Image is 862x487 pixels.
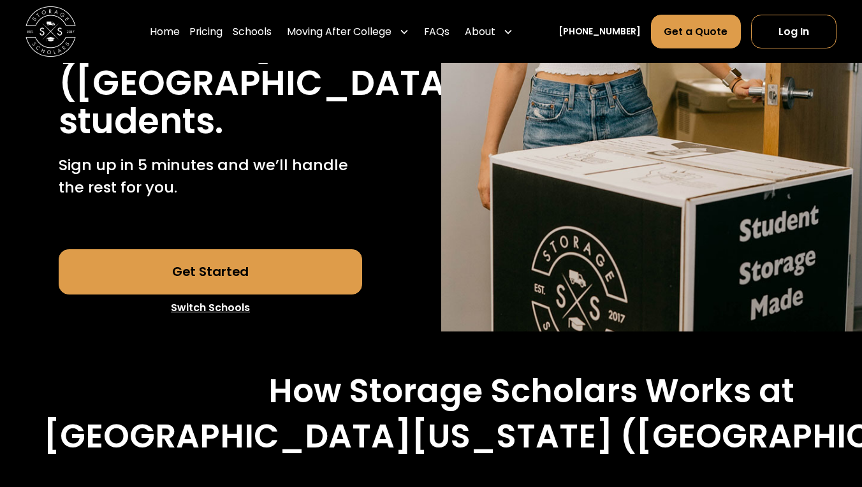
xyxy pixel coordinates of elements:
[282,14,414,49] div: Moving After College
[150,14,180,49] a: Home
[59,249,362,294] a: Get Started
[59,103,223,141] h1: students.
[465,24,495,40] div: About
[26,6,76,57] img: Storage Scholars main logo
[189,14,223,49] a: Pricing
[751,15,836,48] a: Log In
[268,372,794,411] h2: How Storage Scholars Works at
[424,14,449,49] a: FAQs
[460,14,518,49] div: About
[651,15,741,48] a: Get a Quote
[559,25,641,38] a: [PHONE_NUMBER]
[233,14,272,49] a: Schools
[59,294,362,321] a: Switch Schools
[287,24,391,40] div: Moving After College
[59,154,362,199] p: Sign up in 5 minutes and we’ll handle the rest for you.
